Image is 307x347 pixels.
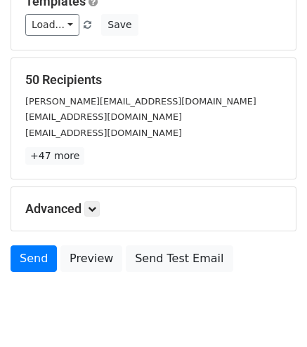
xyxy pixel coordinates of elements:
[25,111,182,122] small: [EMAIL_ADDRESS][DOMAIN_NAME]
[60,245,122,272] a: Preview
[25,72,282,88] h5: 50 Recipients
[237,280,307,347] div: 聊天小工具
[25,128,182,138] small: [EMAIL_ADDRESS][DOMAIN_NAME]
[237,280,307,347] iframe: Chat Widget
[101,14,138,36] button: Save
[25,96,256,107] small: [PERSON_NAME][EMAIL_ADDRESS][DOMAIN_NAME]
[25,201,282,217] h5: Advanced
[25,14,79,36] a: Load...
[25,147,84,165] a: +47 more
[126,245,233,272] a: Send Test Email
[11,245,57,272] a: Send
